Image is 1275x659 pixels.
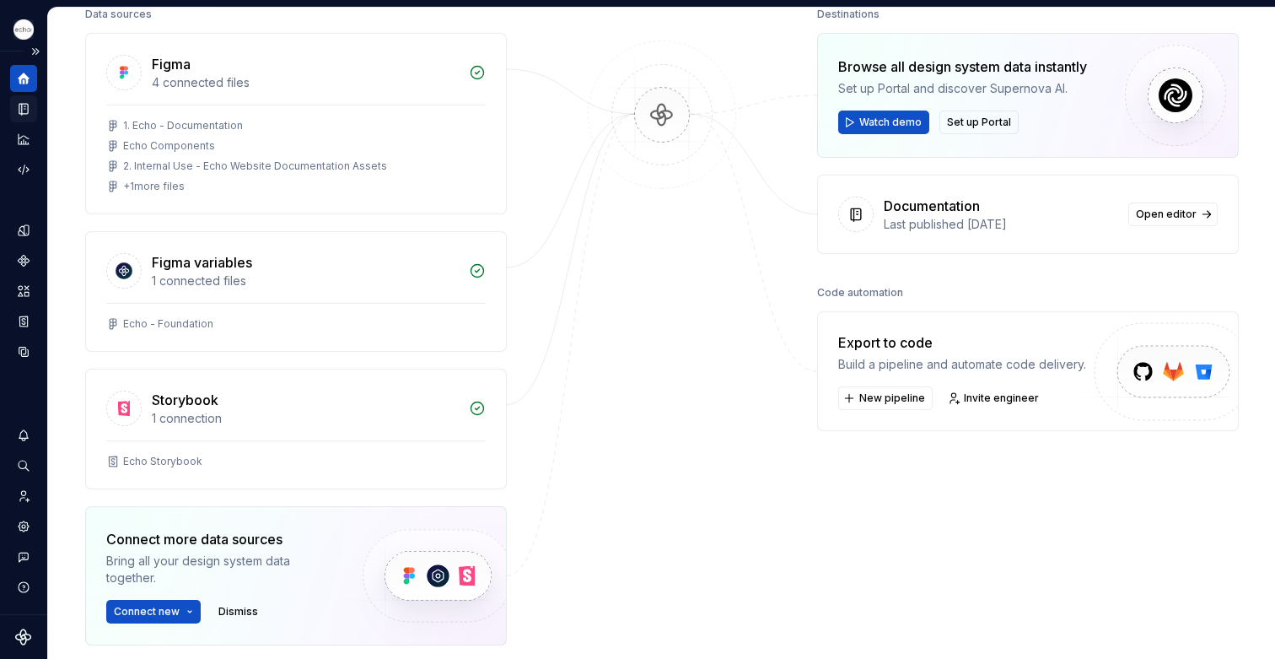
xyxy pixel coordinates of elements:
div: Storybook [152,390,218,410]
a: Analytics [10,126,37,153]
div: 4 connected files [152,74,459,91]
button: Notifications [10,422,37,449]
div: 2. Internal Use - Echo Website Documentation Assets [123,159,387,173]
a: Home [10,65,37,92]
a: Design tokens [10,217,37,244]
span: Watch demo [859,116,922,129]
div: 1 connection [152,410,459,427]
div: Documentation [884,196,980,216]
button: New pipeline [838,386,933,410]
svg: Supernova Logo [15,629,32,645]
div: Code automation [817,281,903,305]
span: Open editor [1136,208,1197,221]
div: 1 connected files [152,273,459,289]
span: Invite engineer [964,392,1039,405]
div: Echo Components [123,139,215,153]
div: Build a pipeline and automate code delivery. [838,356,1086,373]
div: Set up Portal and discover Supernova AI. [838,80,1087,97]
span: Dismiss [218,605,258,618]
button: Expand sidebar [24,40,47,63]
button: Dismiss [211,600,266,624]
a: Storybook1 connectionEcho Storybook [85,369,507,489]
div: Browse all design system data instantly [838,57,1087,77]
a: Figma4 connected files1. Echo - DocumentationEcho Components2. Internal Use - Echo Website Docume... [85,33,507,214]
div: Echo Storybook [123,455,202,468]
a: Components [10,247,37,274]
div: Figma [152,54,191,74]
div: Figma variables [152,252,252,273]
div: Destinations [817,3,880,26]
button: Contact support [10,543,37,570]
button: Set up Portal [939,111,1019,134]
div: Data sources [85,3,152,26]
a: Invite engineer [943,386,1046,410]
a: Data sources [10,338,37,365]
a: Figma variables1 connected filesEcho - Foundation [85,231,507,352]
a: Assets [10,278,37,305]
a: Open editor [1128,203,1218,226]
button: Search ⌘K [10,452,37,479]
img: 821d19b1-bd04-4c73-a170-60c6baf605be.png [13,19,34,40]
div: Echo - Foundation [123,317,213,331]
span: New pipeline [859,392,925,405]
div: Export to code [838,332,1086,353]
a: Invite team [10,483,37,510]
a: Documentation [10,95,37,122]
span: Connect new [114,605,180,618]
div: + 1 more files [123,180,185,193]
button: Watch demo [838,111,929,134]
div: Last published [DATE] [884,216,1118,233]
div: 1. Echo - Documentation [123,119,243,132]
a: Settings [10,513,37,540]
a: Code automation [10,156,37,183]
a: Storybook stories [10,308,37,335]
span: Set up Portal [947,116,1011,129]
div: Bring all your design system data together. [106,553,334,586]
button: Connect new [106,600,201,624]
div: Connect more data sources [106,529,334,549]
